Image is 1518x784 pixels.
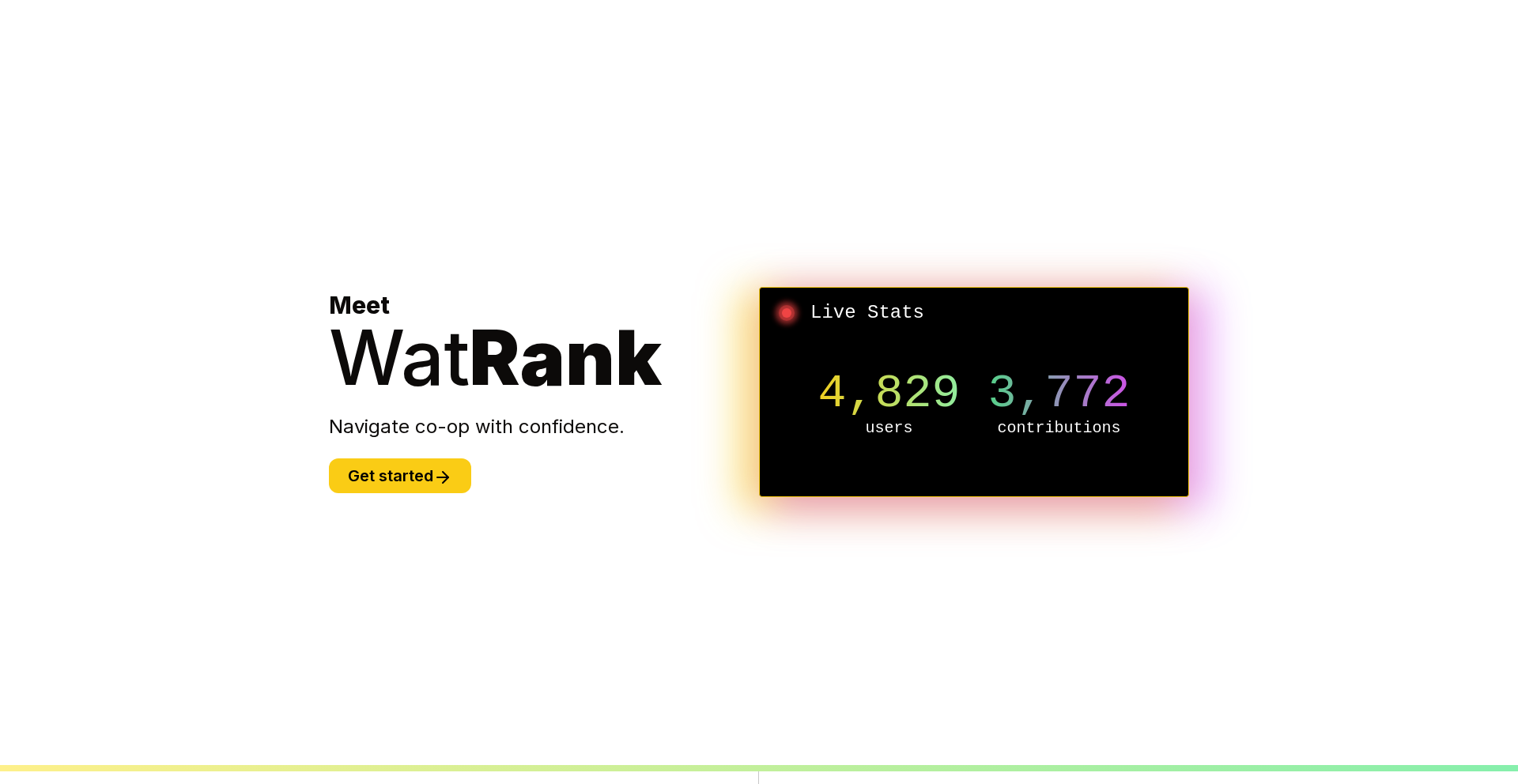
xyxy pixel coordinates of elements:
p: 3,772 [974,370,1144,417]
p: 4,829 [804,370,974,417]
a: Get started [329,469,471,484]
p: contributions [974,417,1144,439]
button: Get started [329,458,471,493]
h2: Live Stats [772,300,1176,326]
span: Wat [329,311,470,403]
p: Navigate co-op with confidence. [329,414,759,439]
span: Rank [470,311,662,403]
h1: Meet [329,291,759,395]
p: users [804,417,974,439]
